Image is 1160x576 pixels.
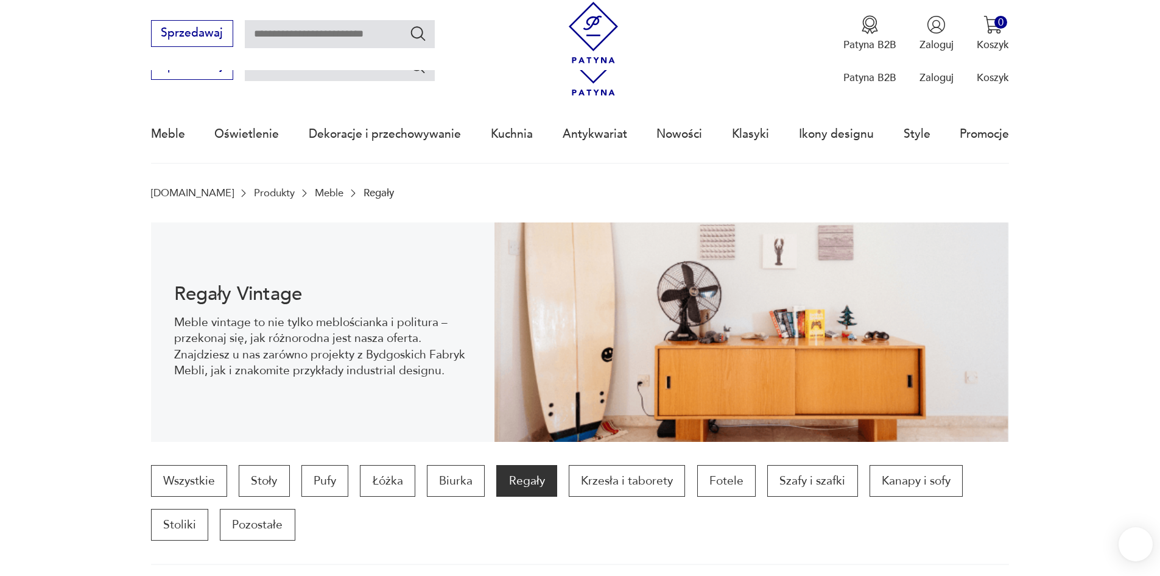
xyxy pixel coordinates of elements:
a: Regały [496,465,557,497]
a: Oświetlenie [214,106,279,162]
p: Patyna B2B [843,38,896,52]
a: Biurka [427,465,485,497]
a: Ikona medaluPatyna B2B [843,15,896,52]
a: Ikony designu [799,106,874,162]
button: 0Koszyk [977,15,1009,52]
a: [DOMAIN_NAME] [151,187,234,199]
img: Ikonka użytkownika [927,15,946,34]
a: Fotele [697,465,756,497]
a: Produkty [254,187,295,199]
button: Szukaj [409,57,427,75]
a: Stoliki [151,509,208,541]
p: Zaloguj [919,38,954,52]
a: Dekoracje i przechowywanie [309,106,461,162]
iframe: Smartsupp widget button [1119,527,1153,561]
h1: Regały Vintage [174,285,471,303]
a: Nowości [656,106,702,162]
p: Regały [364,187,394,199]
p: Meble vintage to nie tylko meblościanka i politura – przekonaj się, jak różnorodna jest nasza ofe... [174,315,471,379]
button: Sprzedawaj [151,20,233,47]
p: Koszyk [977,71,1009,85]
a: Pozostałe [220,509,295,541]
a: Meble [315,187,343,199]
a: Stoły [239,465,289,497]
p: Patyna B2B [843,71,896,85]
p: Koszyk [977,38,1009,52]
a: Sprzedawaj [151,29,233,39]
a: Krzesła i taborety [569,465,685,497]
a: Szafy i szafki [767,465,857,497]
img: dff48e7735fce9207bfd6a1aaa639af4.png [494,222,1010,442]
button: Patyna B2B [843,15,896,52]
div: 0 [994,16,1007,29]
img: Ikona koszyka [983,15,1002,34]
a: Style [904,106,930,162]
a: Klasyki [732,106,769,162]
a: Kanapy i sofy [870,465,963,497]
a: Antykwariat [563,106,627,162]
a: Wszystkie [151,465,227,497]
p: Zaloguj [919,71,954,85]
a: Promocje [960,106,1009,162]
a: Sprzedawaj [151,62,233,72]
img: Ikona medalu [860,15,879,34]
a: Kuchnia [491,106,533,162]
a: Meble [151,106,185,162]
img: Patyna - sklep z meblami i dekoracjami vintage [563,2,624,63]
a: Pufy [301,465,348,497]
button: Szukaj [409,24,427,42]
button: Zaloguj [919,15,954,52]
a: Łóżka [360,465,415,497]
